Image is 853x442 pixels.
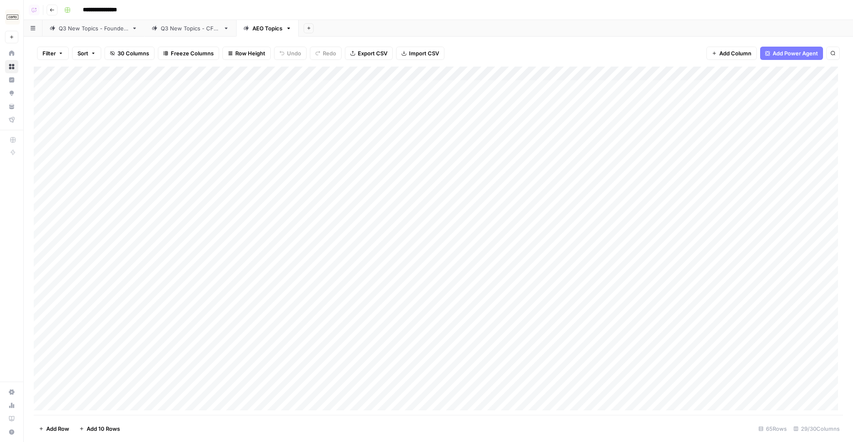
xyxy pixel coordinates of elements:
[719,49,751,57] span: Add Column
[171,49,214,57] span: Freeze Columns
[117,49,149,57] span: 30 Columns
[42,49,56,57] span: Filter
[760,47,823,60] button: Add Power Agent
[252,24,282,32] div: AEO Topics
[5,399,18,412] a: Usage
[72,47,101,60] button: Sort
[287,49,301,57] span: Undo
[5,47,18,60] a: Home
[236,20,299,37] a: AEO Topics
[5,60,18,73] a: Browse
[773,49,818,57] span: Add Power Agent
[5,385,18,399] a: Settings
[235,49,265,57] span: Row Height
[46,425,69,433] span: Add Row
[5,87,18,100] a: Opportunities
[105,47,155,60] button: 30 Columns
[5,425,18,439] button: Help + Support
[145,20,236,37] a: Q3 New Topics - CFOs
[5,7,18,27] button: Workspace: Carta
[396,47,444,60] button: Import CSV
[5,10,20,25] img: Carta Logo
[706,47,757,60] button: Add Column
[5,100,18,113] a: Your Data
[59,24,128,32] div: Q3 New Topics - Founders
[274,47,307,60] button: Undo
[345,47,393,60] button: Export CSV
[409,49,439,57] span: Import CSV
[358,49,387,57] span: Export CSV
[34,422,74,435] button: Add Row
[5,412,18,425] a: Learning Hub
[5,113,18,127] a: Flightpath
[310,47,342,60] button: Redo
[755,422,790,435] div: 65 Rows
[74,422,125,435] button: Add 10 Rows
[161,24,220,32] div: Q3 New Topics - CFOs
[222,47,271,60] button: Row Height
[87,425,120,433] span: Add 10 Rows
[323,49,336,57] span: Redo
[790,422,843,435] div: 29/30 Columns
[5,73,18,87] a: Insights
[37,47,69,60] button: Filter
[158,47,219,60] button: Freeze Columns
[77,49,88,57] span: Sort
[42,20,145,37] a: Q3 New Topics - Founders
